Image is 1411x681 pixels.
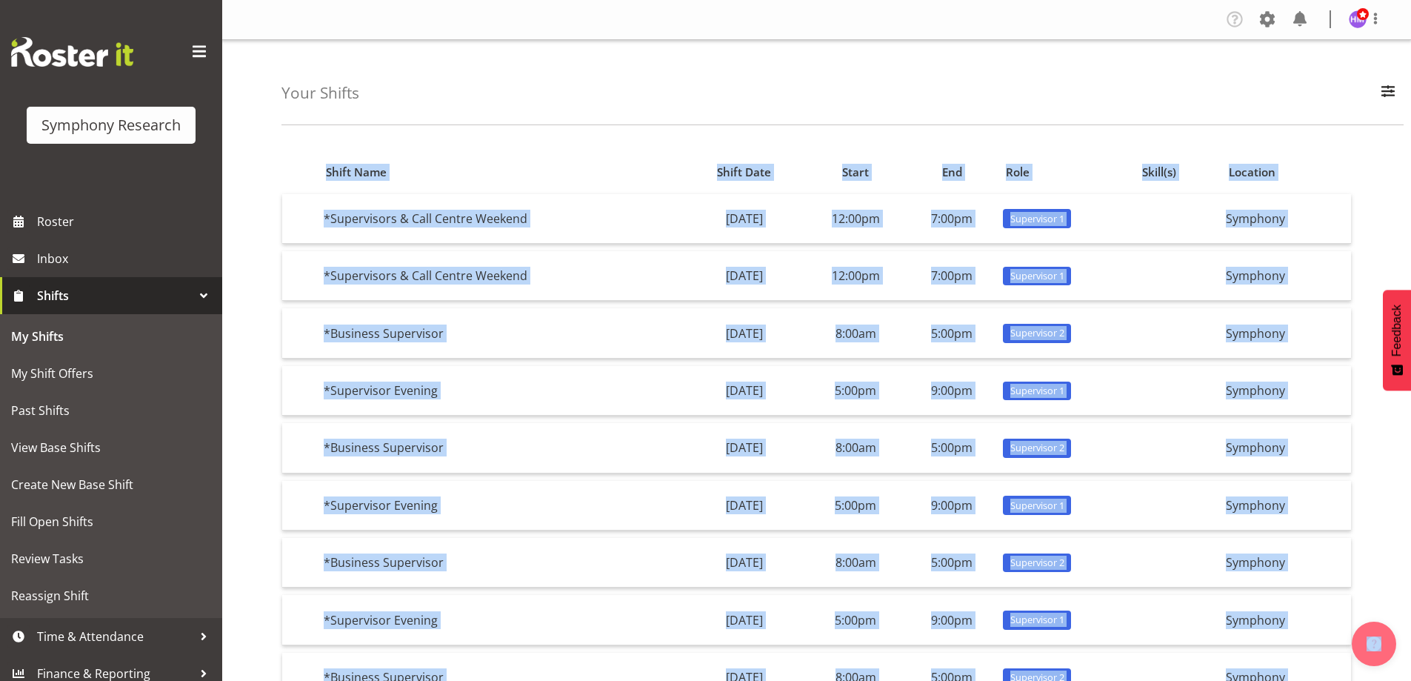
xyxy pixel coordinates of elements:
[907,251,997,301] td: 7:00pm
[804,308,907,358] td: 8:00am
[684,423,804,473] td: [DATE]
[11,548,211,570] span: Review Tasks
[37,248,215,270] span: Inbox
[37,285,193,307] span: Shifts
[907,481,997,531] td: 9:00pm
[1220,366,1351,416] td: Symphony
[326,164,387,181] span: Shift Name
[1220,423,1351,473] td: Symphony
[684,308,804,358] td: [DATE]
[684,251,804,301] td: [DATE]
[1220,251,1351,301] td: Symphony
[37,210,215,233] span: Roster
[1010,441,1064,455] span: Supervisor 2
[11,511,211,533] span: Fill Open Shifts
[804,595,907,645] td: 5:00pm
[41,114,181,136] div: Symphony Research
[318,481,684,531] td: *Supervisor Evening
[37,625,193,648] span: Time & Attendance
[4,392,219,429] a: Past Shifts
[1010,384,1064,398] span: Supervisor 1
[1010,556,1064,570] span: Supervisor 2
[1010,613,1064,627] span: Supervisor 1
[717,164,771,181] span: Shift Date
[804,194,907,244] td: 12:00pm
[1142,164,1176,181] span: Skill(s)
[1349,10,1367,28] img: hitesh-makan1261.jpg
[318,251,684,301] td: *Supervisors & Call Centre Weekend
[11,436,211,459] span: View Base Shifts
[907,366,997,416] td: 9:00pm
[907,538,997,588] td: 5:00pm
[804,251,907,301] td: 12:00pm
[842,164,869,181] span: Start
[4,429,219,466] a: View Base Shifts
[318,194,684,244] td: *Supervisors & Call Centre Weekend
[4,466,219,503] a: Create New Base Shift
[4,503,219,540] a: Fill Open Shifts
[4,577,219,614] a: Reassign Shift
[318,423,684,473] td: *Business Supervisor
[1367,637,1381,651] img: help-xxl-2.png
[11,585,211,607] span: Reassign Shift
[684,194,804,244] td: [DATE]
[907,194,997,244] td: 7:00pm
[281,84,359,102] h4: Your Shifts
[804,481,907,531] td: 5:00pm
[1220,538,1351,588] td: Symphony
[1010,326,1064,340] span: Supervisor 2
[1010,499,1064,513] span: Supervisor 1
[804,538,907,588] td: 8:00am
[1220,595,1351,645] td: Symphony
[907,423,997,473] td: 5:00pm
[1220,308,1351,358] td: Symphony
[11,474,211,496] span: Create New Base Shift
[1220,194,1351,244] td: Symphony
[684,481,804,531] td: [DATE]
[1229,164,1275,181] span: Location
[684,538,804,588] td: [DATE]
[4,540,219,577] a: Review Tasks
[318,538,684,588] td: *Business Supervisor
[1010,269,1064,283] span: Supervisor 1
[804,366,907,416] td: 5:00pm
[11,325,211,348] span: My Shifts
[318,308,684,358] td: *Business Supervisor
[684,595,804,645] td: [DATE]
[1220,481,1351,531] td: Symphony
[11,399,211,422] span: Past Shifts
[804,423,907,473] td: 8:00am
[907,308,997,358] td: 5:00pm
[1006,164,1030,181] span: Role
[318,366,684,416] td: *Supervisor Evening
[4,318,219,355] a: My Shifts
[1383,290,1411,391] button: Feedback - Show survey
[684,366,804,416] td: [DATE]
[907,595,997,645] td: 9:00pm
[1010,212,1064,226] span: Supervisor 1
[1390,305,1404,356] span: Feedback
[11,37,133,67] img: Rosterit website logo
[1372,77,1404,110] button: Filter Employees
[942,164,962,181] span: End
[11,362,211,385] span: My Shift Offers
[4,355,219,392] a: My Shift Offers
[318,595,684,645] td: *Supervisor Evening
